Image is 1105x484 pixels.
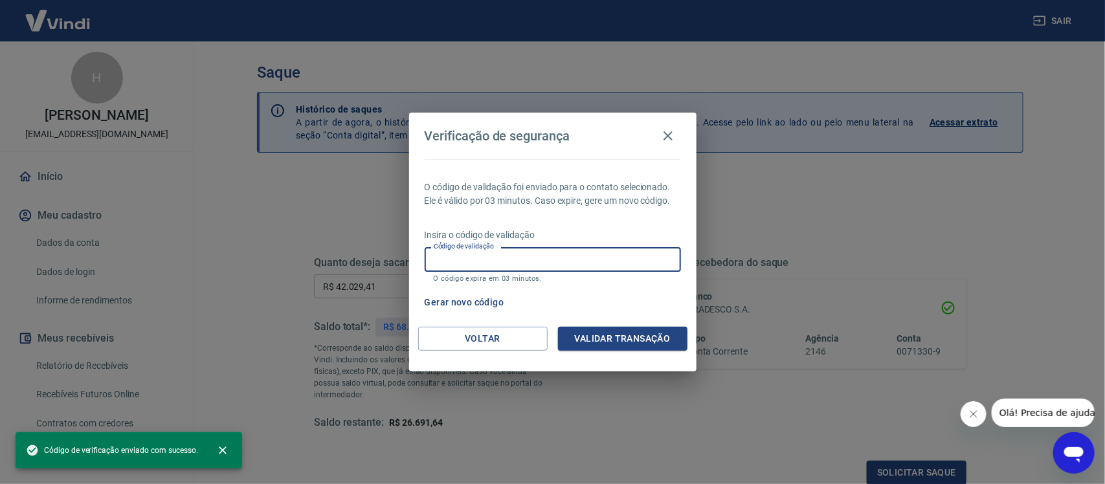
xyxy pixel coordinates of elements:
[1053,432,1095,474] iframe: Botão para abrir a janela de mensagens
[992,399,1095,427] iframe: Mensagem da empresa
[558,327,687,351] button: Validar transação
[418,327,548,351] button: Voltar
[434,241,494,251] label: Código de validação
[425,228,681,242] p: Insira o código de validação
[8,9,109,19] span: Olá! Precisa de ajuda?
[208,436,237,465] button: close
[961,401,987,427] iframe: Fechar mensagem
[419,291,509,314] button: Gerar novo código
[425,128,570,144] h4: Verificação de segurança
[26,444,198,457] span: Código de verificação enviado com sucesso.
[425,181,681,208] p: O código de validação foi enviado para o contato selecionado. Ele é válido por 03 minutos. Caso e...
[434,274,672,283] p: O código expira em 03 minutos.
